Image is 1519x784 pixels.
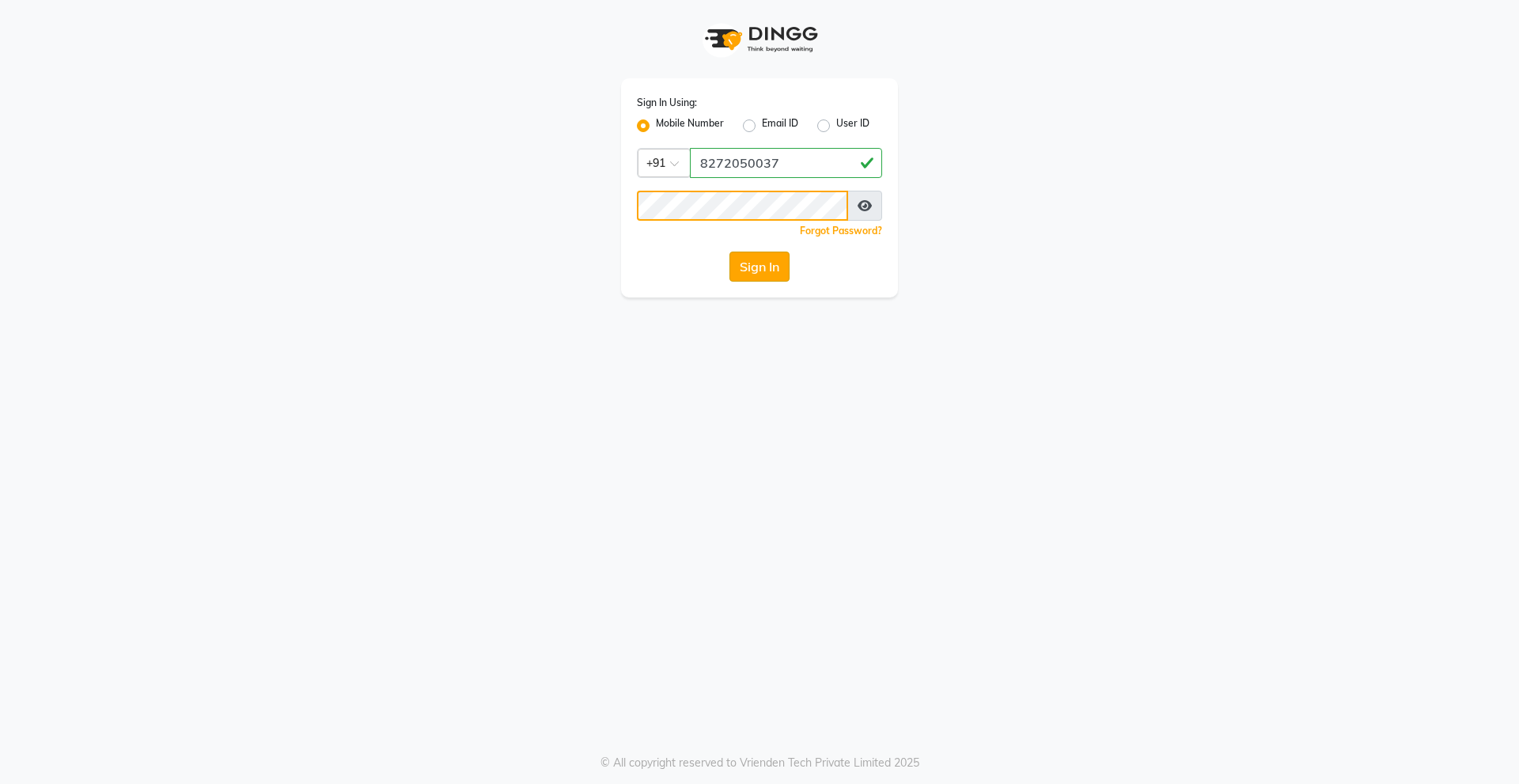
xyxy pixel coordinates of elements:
label: Email ID [762,116,798,135]
label: Sign In Using: [637,96,697,110]
label: Mobile Number [656,116,724,135]
img: logo1.svg [696,16,823,62]
a: Forgot Password? [800,225,882,237]
label: User ID [836,116,869,135]
input: Username [637,191,848,221]
input: Username [690,148,882,178]
button: Sign In [729,252,790,282]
